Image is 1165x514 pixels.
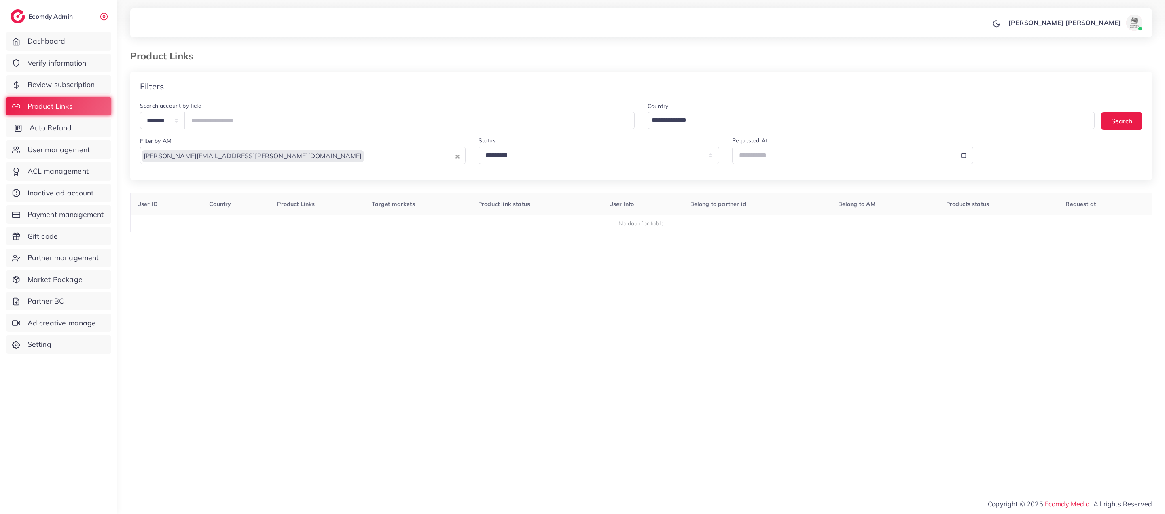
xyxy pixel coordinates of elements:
span: Market Package [28,274,83,285]
img: avatar [1126,15,1142,31]
span: Review subscription [28,79,95,90]
a: Partner BC [6,292,111,310]
a: ACL management [6,162,111,181]
a: Auto Refund [6,119,111,137]
a: Dashboard [6,32,111,51]
span: Auto Refund [30,123,72,133]
a: Gift code [6,227,111,246]
span: Gift code [28,231,58,242]
a: User management [6,140,111,159]
span: Product Links [28,101,73,112]
span: Partner management [28,253,99,263]
div: Search for option [648,112,1095,129]
a: [PERSON_NAME] [PERSON_NAME]avatar [1004,15,1146,31]
span: ACL management [28,166,89,176]
span: Inactive ad account [28,188,94,198]
input: Search for option [364,148,453,162]
span: Dashboard [28,36,65,47]
a: Market Package [6,270,111,289]
a: Review subscription [6,75,111,94]
a: Inactive ad account [6,184,111,202]
a: Ad creative management [6,314,111,332]
span: User management [28,144,90,155]
a: Setting [6,335,111,354]
span: Verify information [28,58,87,68]
span: Partner BC [28,296,64,306]
a: Product Links [6,97,111,116]
h2: Ecomdy Admin [28,13,75,20]
p: [PERSON_NAME] [PERSON_NAME] [1008,18,1121,28]
span: Setting [28,339,51,350]
a: logoEcomdy Admin [11,9,75,23]
a: Partner management [6,249,111,267]
a: Verify information [6,54,111,72]
a: Payment management [6,205,111,224]
input: Search for option [649,113,1084,127]
img: logo [11,9,25,23]
span: Ad creative management [28,318,105,328]
span: Payment management [28,209,104,220]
